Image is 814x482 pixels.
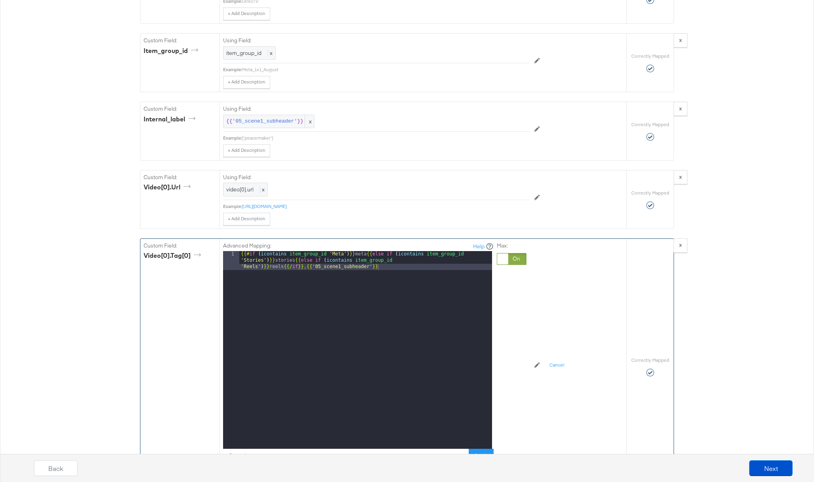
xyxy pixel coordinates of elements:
[631,53,669,59] label: Correctly Mapped
[226,186,254,193] span: video[0].url
[242,203,287,209] a: [URL][DOMAIN_NAME]
[223,144,270,157] button: + Add Description
[223,174,530,181] label: Using Field:
[144,183,193,192] div: video[0].url
[631,357,669,363] label: Correctly Mapped
[749,460,793,476] button: Next
[233,118,297,125] span: '05_scene1_subheader'
[497,242,526,250] label: Max:
[144,37,216,44] label: Custom Field:
[226,118,233,125] span: {{
[223,251,239,270] div: 1
[679,105,682,112] strong: x
[223,66,242,73] div: Example:
[223,76,270,89] button: + Add Description
[223,203,242,210] div: Example:
[679,173,682,180] strong: x
[223,135,242,141] div: Example:
[545,359,569,372] button: Cancel
[34,460,78,476] button: Back
[268,49,273,57] span: x
[242,66,530,73] div: Meta_1x1_August
[297,118,303,125] span: }}
[674,33,687,47] button: x
[679,36,682,43] strong: x
[144,105,216,113] label: Custom Field:
[223,242,271,250] label: Advanced Mapping:
[223,8,270,20] button: + Add Description
[260,186,265,193] span: x
[674,238,687,253] button: x
[144,174,216,181] label: Custom Field:
[473,243,485,250] a: Help
[144,46,201,55] div: item_group_id
[226,49,261,57] span: item_group_id
[305,115,314,128] span: x
[631,121,669,128] label: Correctly Mapped
[223,37,530,44] label: Using Field:
[144,251,204,260] div: video[0].tag[0]
[223,105,530,113] label: Using Field:
[679,241,682,248] strong: x
[674,170,687,184] button: x
[631,190,669,196] label: Correctly Mapped
[223,213,270,225] button: + Add Description
[144,115,198,124] div: internal_label
[144,242,216,250] label: Custom Field:
[674,102,687,116] button: x
[242,135,530,141] div: ['peacemaker']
